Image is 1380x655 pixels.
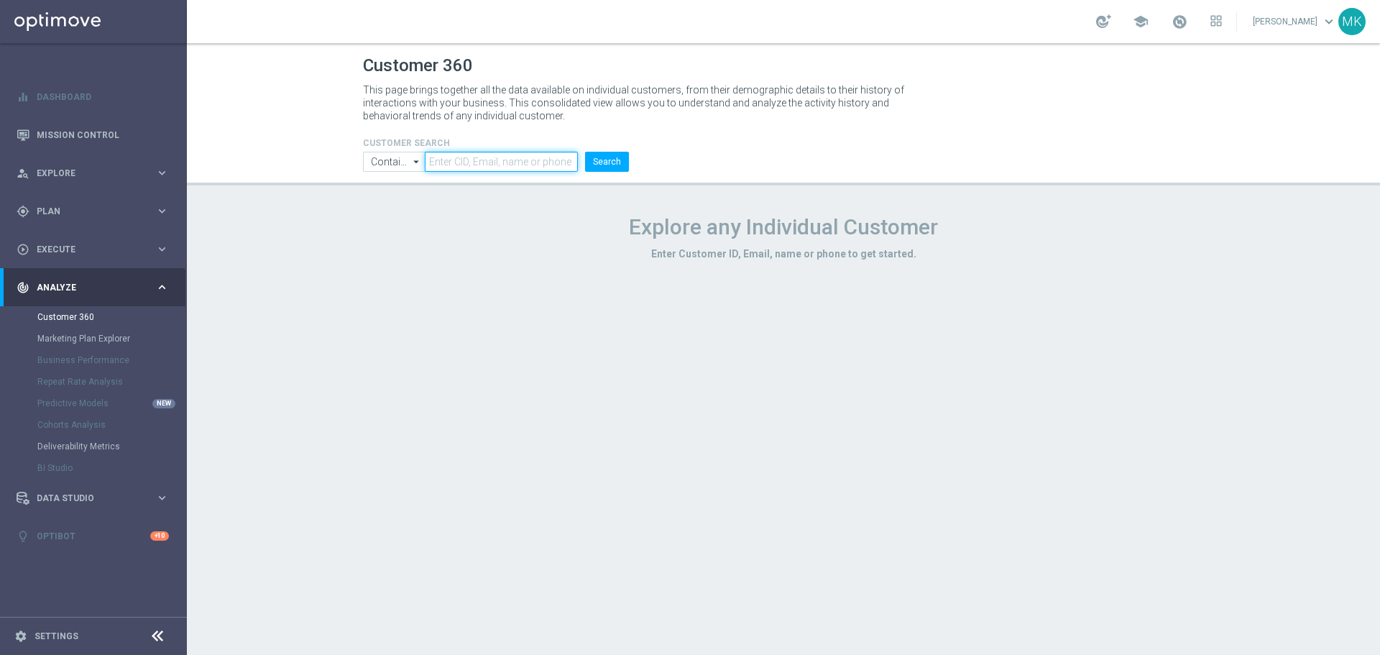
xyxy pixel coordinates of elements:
a: [PERSON_NAME]keyboard_arrow_down [1251,11,1338,32]
a: Optibot [37,517,150,555]
button: track_changes Analyze keyboard_arrow_right [16,282,170,293]
a: Settings [34,632,78,641]
div: Data Studio [17,492,155,505]
div: Execute [17,243,155,256]
div: Repeat Rate Analysis [37,371,185,393]
h3: Enter Customer ID, Email, name or phone to get started. [363,247,1204,260]
span: Explore [37,169,155,178]
i: keyboard_arrow_right [155,242,169,256]
i: gps_fixed [17,205,29,218]
div: BI Studio [37,457,185,479]
div: +10 [150,531,169,541]
button: equalizer Dashboard [16,91,170,103]
div: Customer 360 [37,306,185,328]
i: track_changes [17,281,29,294]
span: keyboard_arrow_down [1321,14,1337,29]
input: Contains [363,152,425,172]
a: Customer 360 [37,311,149,323]
i: keyboard_arrow_right [155,491,169,505]
i: keyboard_arrow_right [155,204,169,218]
div: Deliverability Metrics [37,436,185,457]
i: keyboard_arrow_right [155,280,169,294]
p: This page brings together all the data available on individual customers, from their demographic ... [363,83,916,122]
a: Deliverability Metrics [37,441,149,452]
div: Marketing Plan Explorer [37,328,185,349]
i: keyboard_arrow_right [155,166,169,180]
h1: Customer 360 [363,55,1204,76]
a: Dashboard [37,78,169,116]
i: arrow_drop_down [410,152,424,171]
a: Marketing Plan Explorer [37,333,149,344]
i: person_search [17,167,29,180]
button: Data Studio keyboard_arrow_right [16,493,170,504]
span: school [1133,14,1149,29]
div: Explore [17,167,155,180]
button: lightbulb Optibot +10 [16,531,170,542]
button: gps_fixed Plan keyboard_arrow_right [16,206,170,217]
i: equalizer [17,91,29,104]
h1: Explore any Individual Customer [363,214,1204,240]
i: settings [14,630,27,643]
span: Analyze [37,283,155,292]
div: Predictive Models [37,393,185,414]
button: play_circle_outline Execute keyboard_arrow_right [16,244,170,255]
span: Execute [37,245,155,254]
div: Mission Control [17,116,169,154]
div: Business Performance [37,349,185,371]
input: Enter CID, Email, name or phone [425,152,578,172]
div: MK [1338,8,1366,35]
button: person_search Explore keyboard_arrow_right [16,168,170,179]
button: Mission Control [16,129,170,141]
div: Plan [17,205,155,218]
i: play_circle_outline [17,243,29,256]
div: Analyze [17,281,155,294]
span: Plan [37,207,155,216]
h4: CUSTOMER SEARCH [363,138,629,148]
div: Optibot [17,517,169,555]
button: Search [585,152,629,172]
div: NEW [152,399,175,408]
div: Cohorts Analysis [37,414,185,436]
div: Dashboard [17,78,169,116]
i: lightbulb [17,530,29,543]
span: Data Studio [37,494,155,503]
a: Mission Control [37,116,169,154]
